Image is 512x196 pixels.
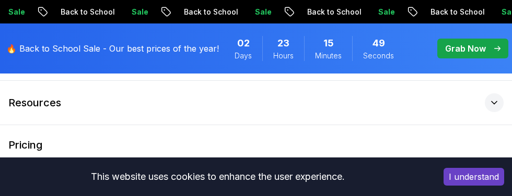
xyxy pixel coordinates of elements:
[277,36,289,51] span: 23 Hours
[246,7,280,17] p: Sale
[175,7,246,17] p: Back to School
[8,95,61,110] p: Resources
[373,36,385,51] span: 49 Seconds
[123,7,156,17] p: Sale
[444,168,504,186] button: Accept cookies
[8,165,428,188] div: This website uses cookies to enhance the user experience.
[8,138,42,152] p: Pricing
[369,7,403,17] p: Sale
[315,51,342,61] span: Minutes
[273,51,294,61] span: Hours
[323,36,334,51] span: 15 Minutes
[237,36,250,51] span: 2 Days
[235,51,252,61] span: Days
[422,7,493,17] p: Back to School
[363,51,394,61] span: Seconds
[52,7,123,17] p: Back to School
[445,42,486,55] p: Grab Now
[298,7,369,17] p: Back to School
[6,42,219,55] p: 🔥 Back to School Sale - Our best prices of the year!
